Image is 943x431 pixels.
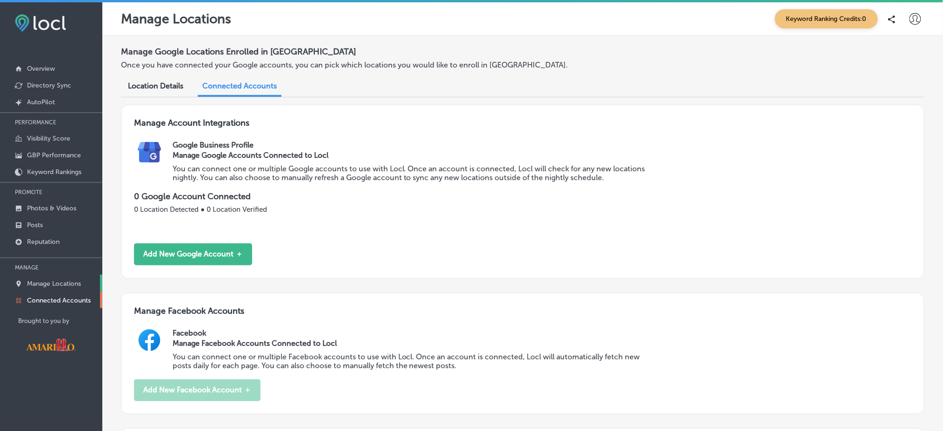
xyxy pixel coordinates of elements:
h2: Google Business Profile [173,141,911,149]
p: Once you have connected your Google accounts, you can pick which locations you would like to enro... [121,61,643,69]
p: Keyword Rankings [27,168,81,176]
button: Add New Facebook Account ＋ [134,379,261,401]
h2: Facebook [173,329,911,337]
h2: Manage Google Locations Enrolled in [GEOGRAPHIC_DATA] [121,43,924,61]
p: Directory Sync [27,81,71,89]
p: Visibility Score [27,135,70,142]
p: Overview [27,65,55,73]
h3: Manage Account Integrations [134,118,911,141]
span: Keyword Ranking Credits: 0 [775,9,878,28]
p: AutoPilot [27,98,55,106]
img: Visit Amarillo [18,332,83,358]
p: You can connect one or multiple Google accounts to use with Locl. Once an account is connected, L... [173,164,653,182]
p: 0 Google Account Connected [134,191,911,202]
p: Posts [27,221,43,229]
p: You can connect one or multiple Facebook accounts to use with Locl. Once an account is connected,... [173,352,653,370]
h3: Manage Google Accounts Connected to Locl [173,151,653,160]
p: Reputation [27,238,60,246]
img: fda3e92497d09a02dc62c9cd864e3231.png [15,14,66,32]
span: Connected Accounts [202,81,277,90]
p: Manage Locations [121,11,231,27]
p: GBP Performance [27,151,81,159]
span: Location Details [128,81,183,90]
button: Add New Google Account ＋ [134,243,252,265]
p: 0 Location Detected ● 0 Location Verified [134,205,911,214]
p: Manage Locations [27,280,81,288]
h3: Manage Facebook Accounts [134,306,911,329]
p: Connected Accounts [27,296,91,304]
h3: Manage Facebook Accounts Connected to Locl [173,339,653,348]
p: Brought to you by [18,317,102,324]
p: Photos & Videos [27,204,76,212]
